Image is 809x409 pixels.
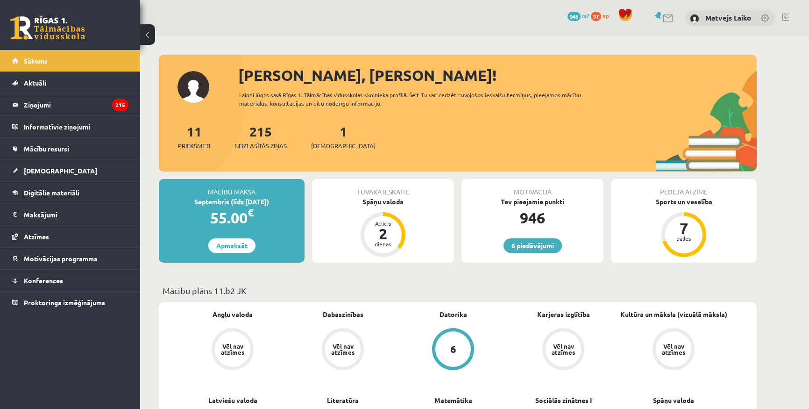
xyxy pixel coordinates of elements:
[591,12,601,21] span: 97
[12,292,128,313] a: Proktoringa izmēģinājums
[288,328,398,372] a: Vēl nav atzīmes
[24,57,48,65] span: Sākums
[238,64,757,86] div: [PERSON_NAME], [PERSON_NAME]!
[12,204,128,225] a: Maksājumi
[690,14,699,23] img: Matvejs Laiko
[159,197,305,207] div: Septembris (līdz [DATE])
[535,395,592,405] a: Sociālās zinātnes I
[24,254,98,263] span: Motivācijas programma
[239,91,598,108] div: Laipni lūgts savā Rīgas 1. Tālmācības vidusskolas skolnieka profilā. Šeit Tu vari redzēt tuvojošo...
[24,79,46,87] span: Aktuāli
[537,309,590,319] a: Karjeras izglītība
[330,343,356,355] div: Vēl nav atzīmes
[177,328,288,372] a: Vēl nav atzīmes
[670,236,698,241] div: balles
[653,395,694,405] a: Spāņu valoda
[178,141,210,151] span: Priekšmeti
[603,12,609,19] span: xp
[369,221,397,226] div: Atlicis
[611,197,757,258] a: Sports un veselība 7 balles
[323,309,363,319] a: Dabaszinības
[504,238,562,253] a: 6 piedāvājumi
[312,197,454,258] a: Spāņu valoda Atlicis 2 dienas
[159,179,305,197] div: Mācību maksa
[234,123,287,151] a: 215Neizlasītās ziņas
[24,166,97,175] span: [DEMOGRAPHIC_DATA]
[24,188,79,197] span: Digitālie materiāli
[24,116,128,137] legend: Informatīvie ziņojumi
[12,72,128,93] a: Aktuāli
[369,226,397,241] div: 2
[12,116,128,137] a: Informatīvie ziņojumi
[550,343,576,355] div: Vēl nav atzīmes
[611,197,757,207] div: Sports un veselība
[10,16,85,40] a: Rīgas 1. Tālmācības vidusskola
[461,207,603,229] div: 946
[582,12,589,19] span: mP
[24,204,128,225] legend: Maksājumi
[461,179,603,197] div: Motivācija
[178,123,210,151] a: 11Priekšmeti
[24,276,63,285] span: Konferences
[163,284,753,297] p: Mācību plāns 11.b2 JK
[24,298,105,307] span: Proktoringa izmēģinājums
[620,309,727,319] a: Kultūra un māksla (vizuālā māksla)
[12,138,128,159] a: Mācību resursi
[312,179,454,197] div: Tuvākā ieskaite
[705,13,751,22] a: Matvejs Laiko
[327,395,359,405] a: Literatūra
[670,221,698,236] div: 7
[12,182,128,203] a: Digitālie materiāli
[461,197,603,207] div: Tev pieejamie punkti
[213,309,253,319] a: Angļu valoda
[440,309,467,319] a: Datorika
[24,94,128,115] legend: Ziņojumi
[398,328,508,372] a: 6
[311,123,376,151] a: 1[DEMOGRAPHIC_DATA]
[611,179,757,197] div: Pēdējā atzīme
[234,141,287,151] span: Neizlasītās ziņas
[12,270,128,291] a: Konferences
[208,238,255,253] a: Apmaksāt
[112,99,128,111] i: 215
[12,50,128,72] a: Sākums
[311,141,376,151] span: [DEMOGRAPHIC_DATA]
[248,206,254,219] span: €
[208,395,257,405] a: Latviešu valoda
[434,395,472,405] a: Matemātika
[12,94,128,115] a: Ziņojumi215
[12,248,128,269] a: Motivācijas programma
[568,12,581,21] span: 946
[660,343,687,355] div: Vēl nav atzīmes
[568,12,589,19] a: 946 mP
[591,12,613,19] a: 97 xp
[24,232,49,241] span: Atzīmes
[450,344,456,354] div: 6
[369,241,397,247] div: dienas
[159,207,305,229] div: 55.00
[618,328,729,372] a: Vēl nav atzīmes
[24,144,69,153] span: Mācību resursi
[220,343,246,355] div: Vēl nav atzīmes
[12,226,128,247] a: Atzīmes
[508,328,618,372] a: Vēl nav atzīmes
[312,197,454,207] div: Spāņu valoda
[12,160,128,181] a: [DEMOGRAPHIC_DATA]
